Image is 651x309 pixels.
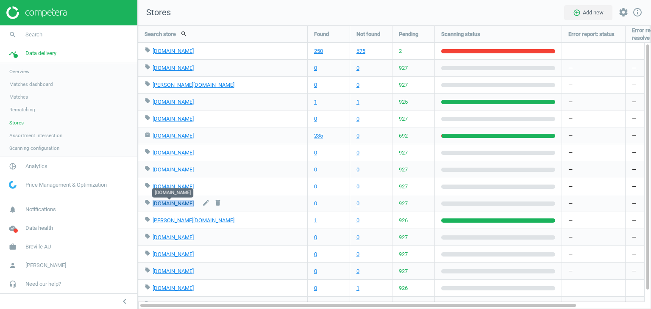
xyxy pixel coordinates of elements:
span: Rematching [9,106,35,113]
a: [DOMAIN_NAME] [153,251,194,257]
a: 0 [314,251,317,258]
i: edit [202,199,210,207]
span: Found [314,30,329,38]
a: info_outline [632,7,643,18]
a: 675 [356,47,365,55]
span: Matches dashboard [9,81,53,88]
div: — [562,161,625,178]
img: ajHJNr6hYgQAAAAASUVORK5CYII= [6,6,67,19]
i: local_offer [145,267,150,273]
span: Stores [138,7,171,19]
a: 0 [356,251,359,258]
i: local_mall [145,132,150,138]
span: Notifications [25,206,56,213]
i: local_offer [145,182,150,188]
a: 1 [314,217,317,224]
a: [DOMAIN_NAME] [153,268,194,274]
span: 927 [399,149,408,157]
span: — [632,251,636,258]
i: local_offer [145,216,150,222]
span: Not found [356,30,380,38]
a: 0 [314,64,317,72]
span: — [632,47,636,55]
div: — [562,212,625,229]
a: 0 [314,200,317,207]
a: [DOMAIN_NAME] [153,183,194,190]
a: 0 [356,149,359,157]
span: Data delivery [25,50,56,57]
span: Search [25,31,42,39]
div: Search store [138,26,307,42]
span: 926 [399,217,408,224]
i: delete [214,199,222,207]
a: 0 [356,132,359,140]
i: local_offer [145,166,150,171]
i: local_offer [145,115,150,121]
i: local_offer [145,47,150,53]
span: Stores [9,119,24,126]
a: 1 [356,98,359,106]
span: Matches [9,94,28,100]
span: 927 [399,268,408,275]
i: chevron_left [120,296,130,306]
span: — [632,217,636,224]
span: 927 [399,234,408,241]
a: 0 [314,81,317,89]
span: — [632,166,636,174]
a: 0 [356,81,359,89]
span: 927 [399,64,408,72]
div: [DOMAIN_NAME] [152,188,193,197]
div: — [562,127,625,144]
a: 0 [356,234,359,241]
i: local_offer [145,81,150,87]
span: 927 [399,183,408,190]
button: add_circle_outlineAdd new [564,5,612,20]
a: [PERSON_NAME][DOMAIN_NAME] [153,82,234,88]
i: timeline [5,45,21,61]
i: local_offer [145,233,150,239]
a: 1 [356,284,359,292]
span: Analytics [25,163,47,170]
a: 0 [314,268,317,275]
span: — [632,81,636,89]
div: — [562,77,625,93]
a: 0 [356,115,359,123]
span: — [632,200,636,207]
span: 925 [399,98,408,106]
span: 927 [399,115,408,123]
span: — [632,183,636,190]
span: — [632,268,636,275]
i: cloud_done [5,220,21,236]
span: 927 [399,251,408,258]
a: 0 [314,115,317,123]
div: — [562,195,625,212]
span: Scanning status [441,30,480,38]
a: [DOMAIN_NAME] [153,234,194,240]
span: — [632,234,636,241]
span: 692 [399,132,408,140]
a: 0 [314,166,317,174]
a: 1 [314,98,317,106]
a: [PERSON_NAME][DOMAIN_NAME] [153,217,234,223]
span: 2 [399,47,402,55]
div: — [562,144,625,161]
img: wGWNvw8QSZomAAAAABJRU5ErkJggg== [9,181,17,189]
a: [DOMAIN_NAME] [153,200,194,207]
div: — [562,178,625,195]
i: info_outline [632,7,643,17]
a: 0 [356,183,359,190]
i: local_offer [145,284,150,290]
div: — [562,110,625,127]
span: Overview [9,68,30,75]
span: Assortment intersection [9,132,62,139]
span: Scanning configuration [9,145,59,152]
i: local_offer [145,149,150,154]
a: 0 [356,268,359,275]
i: local_offer [145,64,150,70]
div: — [562,280,625,296]
i: notifications [5,201,21,218]
a: 250 [314,47,323,55]
div: — [562,263,625,279]
a: [DOMAIN_NAME] [153,99,194,105]
a: [DOMAIN_NAME] [153,149,194,156]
